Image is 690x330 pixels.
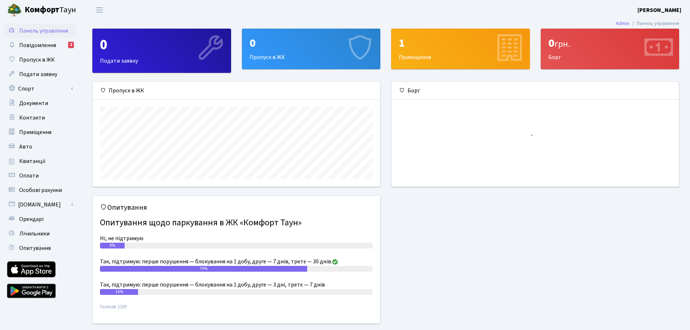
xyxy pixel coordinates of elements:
[4,67,76,82] a: Подати заявку
[4,241,76,255] a: Опитування
[100,280,373,289] div: Так, підтримую: перше порушення — блокування на 1 добу, друге — 3 дні, третє — 7 днів
[100,203,373,212] h5: Опитування
[4,125,76,139] a: Приміщення
[19,27,68,35] span: Панель управління
[100,304,373,316] small: Голосів: 1139
[19,230,50,238] span: Лічильники
[100,215,373,231] h4: Опитування щодо паркування в ЖК «Комфорт Таун»
[19,41,56,49] span: Повідомлення
[242,29,380,69] div: Пропуск в ЖК
[19,114,45,122] span: Контакти
[242,29,381,69] a: 0Пропуск в ЖК
[4,139,76,154] a: Авто
[391,29,530,69] a: 1Приміщення
[4,24,76,38] a: Панель управління
[4,183,76,197] a: Особові рахунки
[629,20,679,28] li: Панель управління
[4,154,76,168] a: Квитанції
[100,234,373,243] div: Ні, не підтримую
[7,3,22,17] img: logo.png
[555,38,570,50] span: грн.
[4,53,76,67] a: Пропуск в ЖК
[19,70,57,78] span: Подати заявку
[92,29,231,73] a: 0Подати заявку
[4,110,76,125] a: Контакти
[19,186,62,194] span: Особові рахунки
[4,226,76,241] a: Лічильники
[605,16,690,31] nav: breadcrumb
[19,215,43,223] span: Орендарі
[19,157,46,165] span: Квитанції
[19,99,48,107] span: Документи
[392,29,530,69] div: Приміщення
[93,82,380,100] div: Пропуск в ЖК
[100,243,125,248] div: 9%
[19,244,51,252] span: Опитування
[19,56,55,64] span: Пропуск в ЖК
[250,36,373,50] div: 0
[4,212,76,226] a: Орендарі
[637,6,681,14] a: [PERSON_NAME]
[4,82,76,96] a: Спорт
[19,172,39,180] span: Оплати
[4,197,76,212] a: [DOMAIN_NAME]
[25,4,59,16] b: Комфорт
[19,143,32,151] span: Авто
[19,128,51,136] span: Приміщення
[91,4,109,16] button: Переключити навігацію
[93,29,231,72] div: Подати заявку
[4,38,76,53] a: Повідомлення2
[100,266,307,272] div: 76%
[616,20,629,27] a: Admin
[100,36,223,54] div: 0
[100,289,138,295] div: 14%
[392,82,679,100] div: Борг
[68,42,74,48] div: 2
[25,4,76,16] span: Таун
[548,36,672,50] div: 0
[4,168,76,183] a: Оплати
[399,36,522,50] div: 1
[100,257,373,266] div: Так, підтримую: перше порушення — блокування на 1 добу, друге — 7 днів, третє — 30 днів.
[541,29,679,69] div: Борг
[4,96,76,110] a: Документи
